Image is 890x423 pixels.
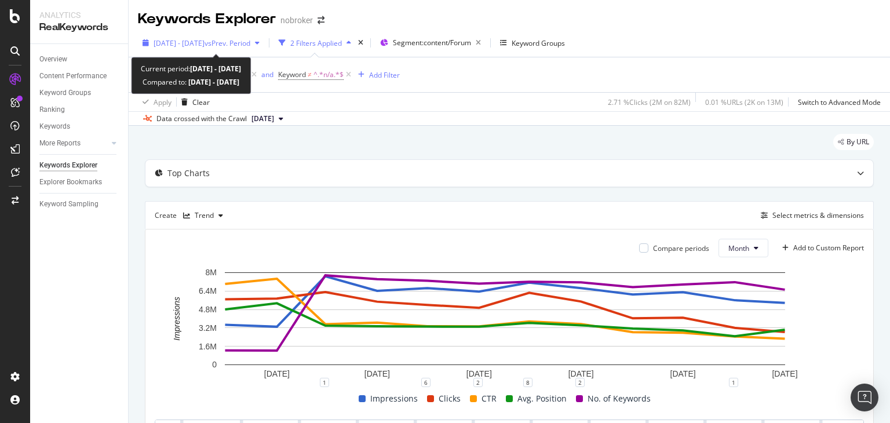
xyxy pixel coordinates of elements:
[195,212,214,219] div: Trend
[39,9,119,21] div: Analytics
[772,369,797,378] text: [DATE]
[473,378,483,387] div: 2
[177,93,210,111] button: Clear
[143,75,239,89] div: Compared to:
[308,70,312,79] span: ≠
[568,369,594,378] text: [DATE]
[356,37,366,49] div: times
[512,38,565,48] div: Keyword Groups
[847,138,869,145] span: By URL
[156,114,247,124] div: Data crossed with the Crawl
[39,176,102,188] div: Explorer Bookmarks
[192,97,210,107] div: Clear
[39,159,97,172] div: Keywords Explorer
[851,384,878,411] div: Open Intercom Messenger
[172,297,181,341] text: Impressions
[495,34,570,52] button: Keyword Groups
[320,378,329,387] div: 1
[167,167,210,179] div: Top Charts
[793,245,864,251] div: Add to Custom Report
[178,206,228,225] button: Trend
[280,14,313,26] div: nobroker
[608,97,691,107] div: 2.71 % Clicks ( 2M on 82M )
[212,360,217,370] text: 0
[39,104,65,116] div: Ranking
[421,378,431,387] div: 6
[517,392,567,406] span: Avg. Position
[199,305,217,314] text: 4.8M
[39,53,67,65] div: Overview
[199,342,217,351] text: 1.6M
[482,392,497,406] span: CTR
[39,121,120,133] a: Keywords
[729,378,738,387] div: 1
[39,198,99,210] div: Keyword Sampling
[370,392,418,406] span: Impressions
[154,38,205,48] span: [DATE] - [DATE]
[778,239,864,257] button: Add to Custom Report
[39,87,91,99] div: Keyword Groups
[261,69,273,80] button: and
[205,38,250,48] span: vs Prev. Period
[247,112,288,126] button: [DATE]
[141,62,241,75] div: Current period:
[588,392,651,406] span: No. of Keywords
[439,392,461,406] span: Clicks
[39,137,108,149] a: More Reports
[705,97,783,107] div: 0.01 % URLs ( 2K on 13M )
[523,378,532,387] div: 8
[154,97,172,107] div: Apply
[155,267,855,382] svg: A chart.
[138,34,264,52] button: [DATE] - [DATE]vsPrev. Period
[290,38,342,48] div: 2 Filters Applied
[466,369,492,378] text: [DATE]
[39,21,119,34] div: RealKeywords
[199,323,217,333] text: 3.2M
[206,268,217,278] text: 8M
[756,209,864,223] button: Select metrics & dimensions
[318,16,324,24] div: arrow-right-arrow-left
[728,243,749,253] span: Month
[393,38,471,48] span: Segment: content/Forum
[39,104,120,116] a: Ranking
[369,70,400,80] div: Add Filter
[39,121,70,133] div: Keywords
[39,70,120,82] a: Content Performance
[353,68,400,82] button: Add Filter
[375,34,486,52] button: Segment:content/Forum
[39,53,120,65] a: Overview
[39,159,120,172] a: Keywords Explorer
[653,243,709,253] div: Compare periods
[833,134,874,150] div: legacy label
[278,70,306,79] span: Keyword
[261,70,273,79] div: and
[670,369,696,378] text: [DATE]
[39,87,120,99] a: Keyword Groups
[274,34,356,52] button: 2 Filters Applied
[155,206,228,225] div: Create
[39,198,120,210] a: Keyword Sampling
[199,286,217,296] text: 6.4M
[718,239,768,257] button: Month
[251,114,274,124] span: 2025 Apr. 7th
[793,93,881,111] button: Switch to Advanced Mode
[187,77,239,87] b: [DATE] - [DATE]
[575,378,585,387] div: 2
[190,64,241,74] b: [DATE] - [DATE]
[39,176,120,188] a: Explorer Bookmarks
[772,210,864,220] div: Select metrics & dimensions
[798,97,881,107] div: Switch to Advanced Mode
[138,93,172,111] button: Apply
[138,9,276,29] div: Keywords Explorer
[39,70,107,82] div: Content Performance
[264,369,290,378] text: [DATE]
[364,369,390,378] text: [DATE]
[39,137,81,149] div: More Reports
